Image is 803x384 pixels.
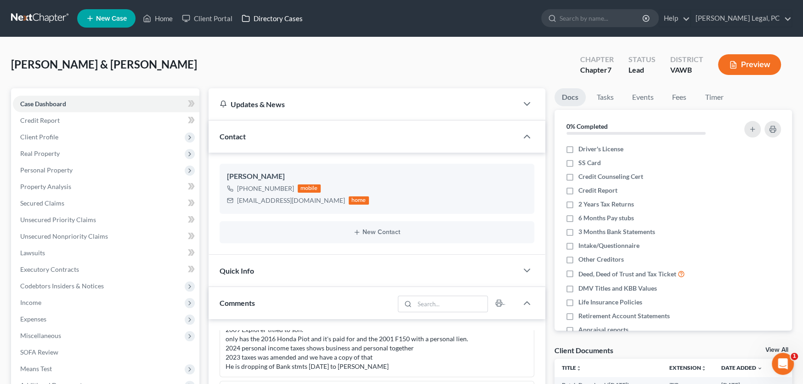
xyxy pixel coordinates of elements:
[13,245,199,261] a: Lawsuits
[20,348,58,356] span: SOFA Review
[578,200,634,209] span: 2 Years Tax Returns
[718,54,781,75] button: Preview
[13,228,199,245] a: Unsecured Nonpriority Claims
[578,269,676,279] span: Deed, Deed of Trust and Tax Ticket
[349,196,369,205] div: home
[765,347,788,353] a: View All
[578,213,634,223] span: 6 Months Pay stubs
[237,10,307,27] a: Directory Cases
[20,232,108,240] span: Unsecured Nonpriority Claims
[13,96,199,112] a: Case Dashboard
[20,116,60,124] span: Credit Report
[177,10,237,27] a: Client Portal
[20,332,61,339] span: Miscellaneous
[578,311,670,321] span: Retirement Account Statements
[220,99,507,109] div: Updates & News
[20,365,52,373] span: Means Test
[578,144,623,154] span: Driver's License
[13,261,199,278] a: Executory Contracts
[665,88,694,106] a: Fees
[11,57,197,71] span: [PERSON_NAME] & [PERSON_NAME]
[791,353,798,360] span: 1
[13,212,199,228] a: Unsecured Priority Claims
[20,199,64,207] span: Secured Claims
[227,171,527,182] div: [PERSON_NAME]
[757,366,763,371] i: expand_more
[220,298,255,307] span: Comments
[566,122,608,130] strong: 0% Completed
[20,282,104,290] span: Codebtors Insiders & Notices
[576,366,582,371] i: unfold_more
[578,241,639,250] span: Intake/Questionnaire
[20,249,45,257] span: Lawsuits
[237,196,345,205] div: [EMAIL_ADDRESS][DOMAIN_NAME]
[20,100,66,108] span: Case Dashboard
[237,184,294,193] div: [PHONE_NUMBER]
[554,345,613,355] div: Client Documents
[628,65,656,75] div: Lead
[578,325,628,334] span: Appraisal reports
[227,229,527,236] button: New Contact
[659,10,690,27] a: Help
[625,88,661,106] a: Events
[13,112,199,129] a: Credit Report
[578,255,624,264] span: Other Creditors
[220,132,246,141] span: Contact
[20,298,41,306] span: Income
[138,10,177,27] a: Home
[580,65,614,75] div: Chapter
[13,178,199,195] a: Property Analysis
[578,298,642,307] span: Life Insurance Policies
[20,315,46,323] span: Expenses
[20,133,58,141] span: Client Profile
[607,65,611,74] span: 7
[20,265,79,273] span: Executory Contracts
[772,353,794,375] iframe: Intercom live chat
[20,183,71,190] span: Property Analysis
[578,158,601,167] span: SS Card
[670,54,703,65] div: District
[721,364,763,371] a: Date Added expand_more
[628,54,656,65] div: Status
[13,195,199,212] a: Secured Claims
[578,227,655,236] span: 3 Months Bank Statements
[554,88,586,106] a: Docs
[20,166,73,174] span: Personal Property
[562,364,582,371] a: Titleunfold_more
[580,54,614,65] div: Chapter
[578,284,657,293] span: DMV Titles and KBB Values
[96,15,127,22] span: New Case
[691,10,792,27] a: [PERSON_NAME] Legal, PC
[670,65,703,75] div: VAWB
[20,216,96,224] span: Unsecured Priority Claims
[589,88,621,106] a: Tasks
[220,266,254,275] span: Quick Info
[414,296,487,312] input: Search...
[560,10,644,27] input: Search by name...
[578,186,617,195] span: Credit Report
[578,172,643,181] span: Credit Counseling Cert
[698,88,731,106] a: Timer
[669,364,707,371] a: Extensionunfold_more
[20,149,60,157] span: Real Property
[298,184,321,193] div: mobile
[701,366,707,371] i: unfold_more
[13,344,199,361] a: SOFA Review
